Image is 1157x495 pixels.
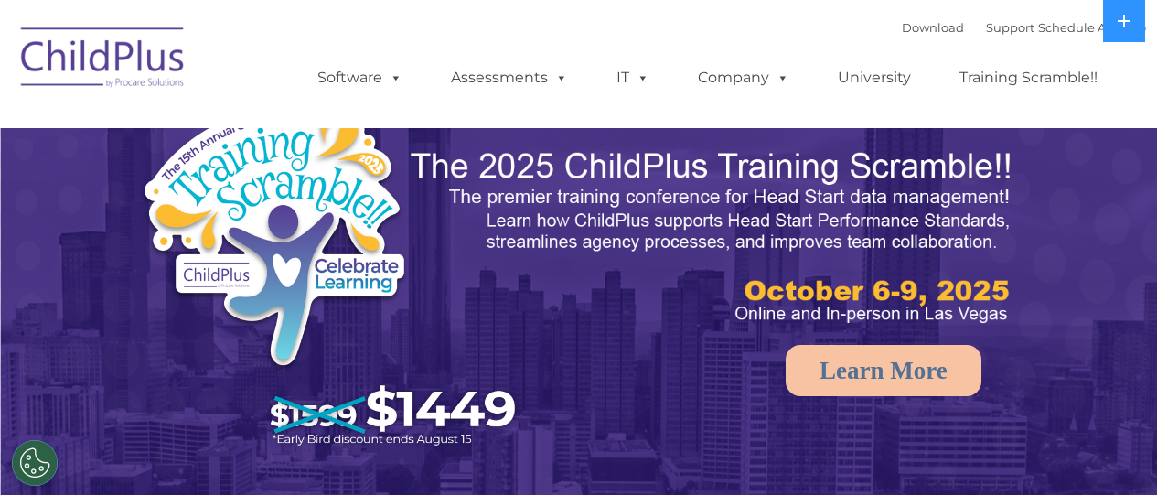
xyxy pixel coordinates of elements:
a: Learn More [786,345,981,396]
font: | [902,20,1146,35]
a: University [820,59,929,96]
a: Software [299,59,421,96]
a: Company [680,59,808,96]
a: Assessments [433,59,586,96]
a: Training Scramble!! [941,59,1116,96]
a: Download [902,20,964,35]
a: Support [986,20,1034,35]
img: ChildPlus by Procare Solutions [12,15,195,106]
a: Schedule A Demo [1038,20,1146,35]
button: Cookies Settings [12,440,58,486]
a: IT [598,59,668,96]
